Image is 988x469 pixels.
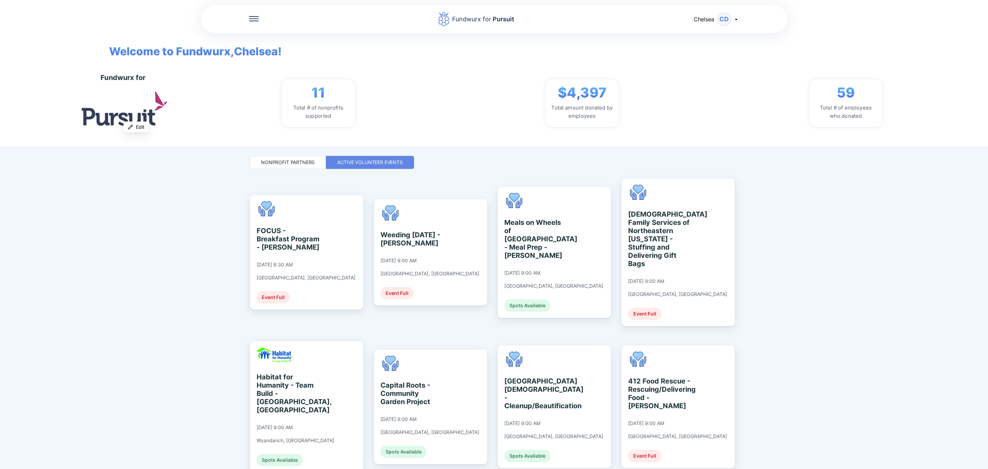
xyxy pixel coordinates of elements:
div: Event Full [628,450,661,462]
div: Capital Roots - Community Garden Project [380,381,443,406]
div: Total # of nonprofits supported [287,104,350,120]
div: Active Volunteer Events [337,159,403,166]
div: Event Full [628,308,661,320]
div: [DATE] 9:00 AM [628,278,664,284]
div: [GEOGRAPHIC_DATA], [GEOGRAPHIC_DATA] [504,283,603,289]
div: Spots Available [504,450,551,462]
span: Edit [136,124,144,130]
div: Meals on Wheels of [GEOGRAPHIC_DATA] - Meal Prep - [PERSON_NAME] [504,218,567,260]
div: Spots Available [504,299,551,312]
div: [DEMOGRAPHIC_DATA] Family Services of Northeastern [US_STATE] - Stuffing and Delivering Gift Bags [628,210,691,268]
img: logo.jpg [82,91,167,125]
div: Fundwurx for [101,73,145,82]
div: [DATE] 9:00 AM [380,258,416,264]
div: Wyandanch, [GEOGRAPHIC_DATA] [257,437,334,444]
div: [DATE] 9:00 AM [504,420,540,426]
button: Edit [123,122,149,133]
span: $4,397 [558,84,607,101]
div: [GEOGRAPHIC_DATA], [GEOGRAPHIC_DATA] [380,271,479,277]
span: Welcome to Fundwurx, Chelsea ! [99,33,282,60]
div: [GEOGRAPHIC_DATA], [GEOGRAPHIC_DATA] [628,433,727,439]
div: [GEOGRAPHIC_DATA][DEMOGRAPHIC_DATA] - Cleanup/Beautification [504,377,567,410]
div: Nonprofit Partners [261,159,315,166]
div: [DATE] 9:00 AM [257,424,293,431]
span: Chelsea [694,16,714,23]
div: [GEOGRAPHIC_DATA], [GEOGRAPHIC_DATA] [257,275,355,281]
div: [DATE] 8:30 AM [257,262,293,268]
div: [DATE] 9:00 AM [628,420,664,426]
div: Fundwurx for [452,14,514,24]
div: 412 Food Rescue - Rescuing/Delivering Food - [PERSON_NAME] [628,377,691,410]
div: [DATE] 9:00 AM [380,416,416,422]
div: [GEOGRAPHIC_DATA], [GEOGRAPHIC_DATA] [628,291,727,297]
div: [GEOGRAPHIC_DATA], [GEOGRAPHIC_DATA] [380,429,479,435]
span: 59 [837,84,855,101]
div: FOCUS - Breakfast Program - [PERSON_NAME] [257,227,319,251]
div: Total amount donated by employees [551,104,613,120]
div: Total # of employees who donated [815,104,877,120]
div: CD [717,12,731,26]
div: [GEOGRAPHIC_DATA], [GEOGRAPHIC_DATA] [504,433,603,439]
div: Weeding [DATE] - [PERSON_NAME] [380,231,443,247]
div: Spots Available [380,446,427,458]
div: Spots Available [257,454,303,466]
div: [DATE] 9:00 AM [504,270,540,276]
div: Event Full [380,287,414,299]
div: Event Full [257,291,290,304]
span: Pursuit [491,15,514,23]
span: 11 [311,84,325,101]
div: Habitat for Humanity - Team Build - [GEOGRAPHIC_DATA], [GEOGRAPHIC_DATA] [257,373,319,414]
